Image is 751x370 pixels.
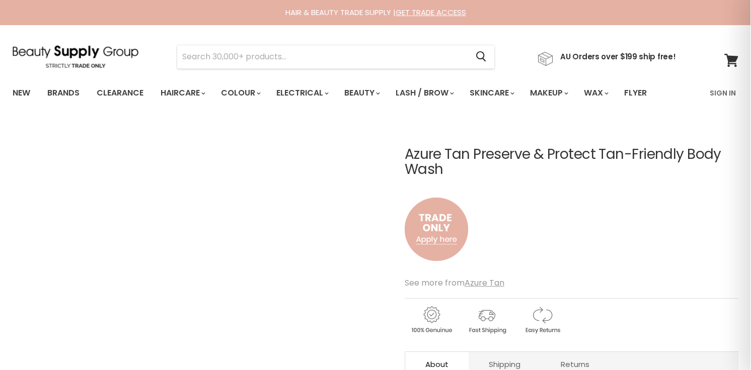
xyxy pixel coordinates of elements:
[617,82,654,104] a: Flyer
[5,78,679,108] ul: Main menu
[153,82,211,104] a: Haircare
[465,277,504,289] a: Azure Tan
[269,82,335,104] a: Electrical
[177,45,495,69] form: Product
[468,45,494,68] button: Search
[704,82,742,104] a: Sign In
[515,305,569,335] img: returns.gif
[388,82,460,104] a: Lash / Brow
[405,277,504,289] span: See more from
[460,305,513,335] img: shipping.gif
[405,305,458,335] img: genuine.gif
[396,7,466,18] a: GET TRADE ACCESS
[177,45,468,68] input: Search
[40,82,87,104] a: Brands
[5,82,38,104] a: New
[576,82,615,104] a: Wax
[462,82,520,104] a: Skincare
[89,82,151,104] a: Clearance
[405,188,468,271] img: to.png
[213,82,267,104] a: Colour
[522,82,574,104] a: Makeup
[337,82,386,104] a: Beauty
[405,147,738,178] h1: Azure Tan Preserve & Protect Tan-Friendly Body Wash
